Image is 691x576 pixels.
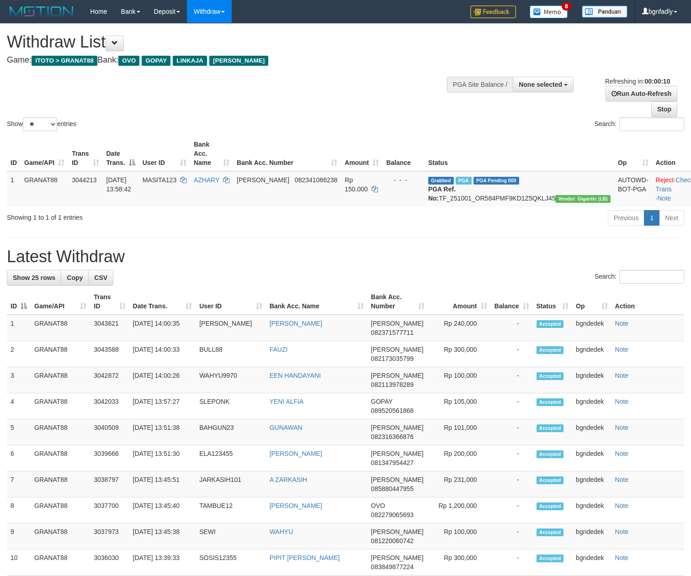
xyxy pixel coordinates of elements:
[21,171,68,206] td: GRANAT88
[196,471,266,497] td: JARKASIH101
[615,346,629,353] a: Note
[90,523,129,550] td: 3037973
[31,341,90,367] td: GRANAT88
[129,341,196,367] td: [DATE] 14:00:33
[31,419,90,445] td: GRANAT88
[519,81,562,88] span: None selected
[270,372,321,379] a: EEN HANDAYANI
[196,393,266,419] td: SLEPONK
[196,367,266,393] td: WAHYU9970
[644,78,670,85] strong: 00:00:10
[572,471,611,497] td: bgndedek
[386,175,421,185] div: - - -
[129,497,196,523] td: [DATE] 13:45:40
[611,289,684,315] th: Action
[7,171,21,206] td: 1
[129,471,196,497] td: [DATE] 13:45:51
[341,136,383,171] th: Amount: activate to sort column ascending
[615,372,629,379] a: Note
[491,497,533,523] td: -
[572,445,611,471] td: bgndedek
[129,550,196,576] td: [DATE] 13:39:33
[7,136,21,171] th: ID
[614,171,652,206] td: AUTOWD-BOT-PGA
[7,33,452,51] h1: Withdraw List
[90,393,129,419] td: 3042033
[572,367,611,393] td: bgndedek
[614,136,652,171] th: Op: activate to sort column ascending
[371,554,424,561] span: [PERSON_NAME]
[456,177,472,185] span: Marked by bgndedek
[491,315,533,341] td: -
[196,315,266,341] td: [PERSON_NAME]
[371,476,424,483] span: [PERSON_NAME]
[428,550,490,576] td: Rp 300,000
[428,471,490,497] td: Rp 231,000
[572,289,611,315] th: Op: activate to sort column ascending
[659,210,684,226] a: Next
[470,5,516,18] img: Feedback.jpg
[67,274,83,281] span: Copy
[615,528,629,535] a: Note
[61,270,89,285] a: Copy
[606,86,677,101] a: Run Auto-Refresh
[7,471,31,497] td: 7
[425,136,614,171] th: Status
[7,419,31,445] td: 5
[196,341,266,367] td: BULL88
[7,315,31,341] td: 1
[572,550,611,576] td: bgndedek
[537,555,564,562] span: Accepted
[572,523,611,550] td: bgndedek
[196,445,266,471] td: ELA123455
[537,320,564,328] span: Accepted
[345,176,368,193] span: Rp 150.000
[615,502,629,509] a: Note
[555,195,611,203] span: Vendor URL: https://dashboard.q2checkout.com/secure
[537,450,564,458] span: Accepted
[21,136,68,171] th: Game/API: activate to sort column ascending
[572,497,611,523] td: bgndedek
[562,2,571,11] span: 8
[90,497,129,523] td: 3037700
[371,450,424,457] span: [PERSON_NAME]
[129,393,196,419] td: [DATE] 13:57:27
[270,528,293,535] a: WAHYU
[371,398,393,405] span: GOPAY
[237,176,289,184] span: [PERSON_NAME]
[31,550,90,576] td: GRANAT88
[31,523,90,550] td: GRANAT88
[129,367,196,393] td: [DATE] 14:00:26
[7,209,281,222] div: Showing 1 to 1 of 1 entries
[615,554,629,561] a: Note
[615,320,629,327] a: Note
[428,497,490,523] td: Rp 1,200,000
[31,445,90,471] td: GRANAT88
[270,346,288,353] a: FAUZI
[537,424,564,432] span: Accepted
[7,341,31,367] td: 2
[196,289,266,315] th: User ID: activate to sort column ascending
[129,315,196,341] td: [DATE] 14:00:35
[428,315,490,341] td: Rp 240,000
[371,407,414,414] span: Copy 089520561868 to clipboard
[31,471,90,497] td: GRANAT88
[31,289,90,315] th: Game/API: activate to sort column ascending
[371,502,385,509] span: OVO
[425,171,614,206] td: TF_251001_OR584PMF9KD1Z5QKLJ45
[7,56,452,65] h4: Game: Bank:
[7,248,684,266] h1: Latest Withdraw
[428,445,490,471] td: Rp 200,000
[615,424,629,431] a: Note
[94,274,107,281] span: CSV
[129,289,196,315] th: Date Trans.: activate to sort column ascending
[533,289,573,315] th: Status: activate to sort column ascending
[295,176,337,184] span: Copy 082341086238 to clipboard
[371,511,414,518] span: Copy 082279065693 to clipboard
[13,274,55,281] span: Show 25 rows
[270,450,322,457] a: [PERSON_NAME]
[209,56,268,66] span: [PERSON_NAME]
[68,136,102,171] th: Trans ID: activate to sort column ascending
[572,315,611,341] td: bgndedek
[129,445,196,471] td: [DATE] 13:51:30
